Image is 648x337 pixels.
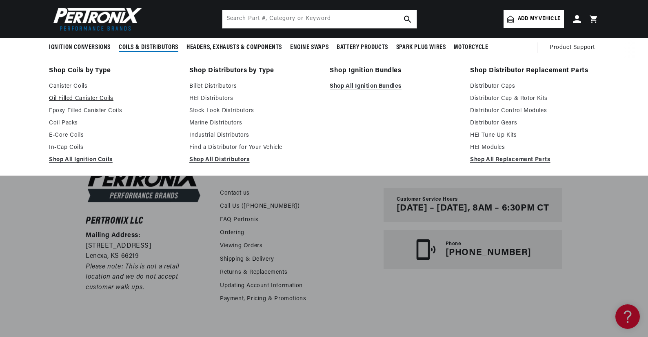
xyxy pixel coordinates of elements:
a: Distributor Caps [470,82,599,91]
p: [STREET_ADDRESS] [86,241,205,252]
a: Phone [PHONE_NUMBER] [384,230,562,269]
a: HEI Distributors [189,94,318,104]
a: Returns & Replacements [220,268,287,277]
summary: Spark Plug Wires [392,38,450,57]
a: Distributor Gears [470,118,599,128]
summary: Coils & Distributors [115,38,182,57]
span: Customer Service Hours [397,196,458,203]
a: Marine Distributors [189,118,318,128]
a: Find a Distributor for Your Vehicle [189,143,318,153]
input: Search Part #, Category or Keyword [222,10,417,28]
summary: Product Support [550,38,599,58]
a: Stock Look Distributors [189,106,318,116]
a: Distributor Control Modules [470,106,599,116]
a: Shop Coils by Type [49,65,178,77]
summary: Ignition Conversions [49,38,115,57]
a: Viewing Orders [220,242,262,251]
button: search button [399,10,417,28]
summary: Headers, Exhausts & Components [182,38,286,57]
span: Phone [446,241,462,248]
a: Shop Ignition Bundles [330,65,459,77]
a: HEI Modules [470,143,599,153]
summary: Engine Swaps [286,38,333,57]
a: Shop Distributor Replacement Parts [470,65,599,77]
span: Motorcycle [454,43,488,52]
a: Shop All Replacement Parts [470,155,599,165]
a: Canister Coils [49,82,178,91]
em: Please note: This is not a retail location and we do not accept customer walk ups. [86,264,180,291]
span: Product Support [550,43,595,52]
a: Payment, Pricing & Promotions [220,295,306,304]
a: Shop All Distributors [189,155,318,165]
a: In-Cap Coils [49,143,178,153]
p: Lenexa, KS 66219 [86,251,205,262]
p: [DATE] – [DATE], 8AM – 6:30PM CT [397,203,549,214]
a: Oil Filled Canister Coils [49,94,178,104]
a: Billet Distributors [189,82,318,91]
a: Updating Account Information [220,282,303,290]
a: Add my vehicle [504,10,564,28]
strong: Mailing Address: [86,232,141,239]
a: Shipping & Delivery [220,255,274,264]
a: Contact us [220,189,250,198]
a: Epoxy Filled Canister Coils [49,106,178,116]
a: Ordering [220,228,244,237]
span: Coils & Distributors [119,43,178,52]
span: Spark Plug Wires [396,43,446,52]
a: HEI Tune Up Kits [470,131,599,140]
span: Engine Swaps [290,43,328,52]
span: Battery Products [337,43,388,52]
a: Distributor Cap & Rotor Kits [470,94,599,104]
p: [PHONE_NUMBER] [446,248,531,258]
a: Shop All Ignition Coils [49,155,178,165]
a: Coil Packs [49,118,178,128]
h6: Pertronix LLC [86,217,205,225]
img: Pertronix [49,5,143,33]
span: Add my vehicle [518,15,560,23]
summary: Motorcycle [450,38,492,57]
a: Shop All Ignition Bundles [330,82,459,91]
a: Industrial Distributors [189,131,318,140]
a: Shop Distributors by Type [189,65,318,77]
a: E-Core Coils [49,131,178,140]
span: Headers, Exhausts & Components [186,43,282,52]
summary: Battery Products [333,38,392,57]
a: FAQ Pertronix [220,215,258,224]
span: Ignition Conversions [49,43,111,52]
a: Call Us ([PHONE_NUMBER]) [220,202,300,211]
